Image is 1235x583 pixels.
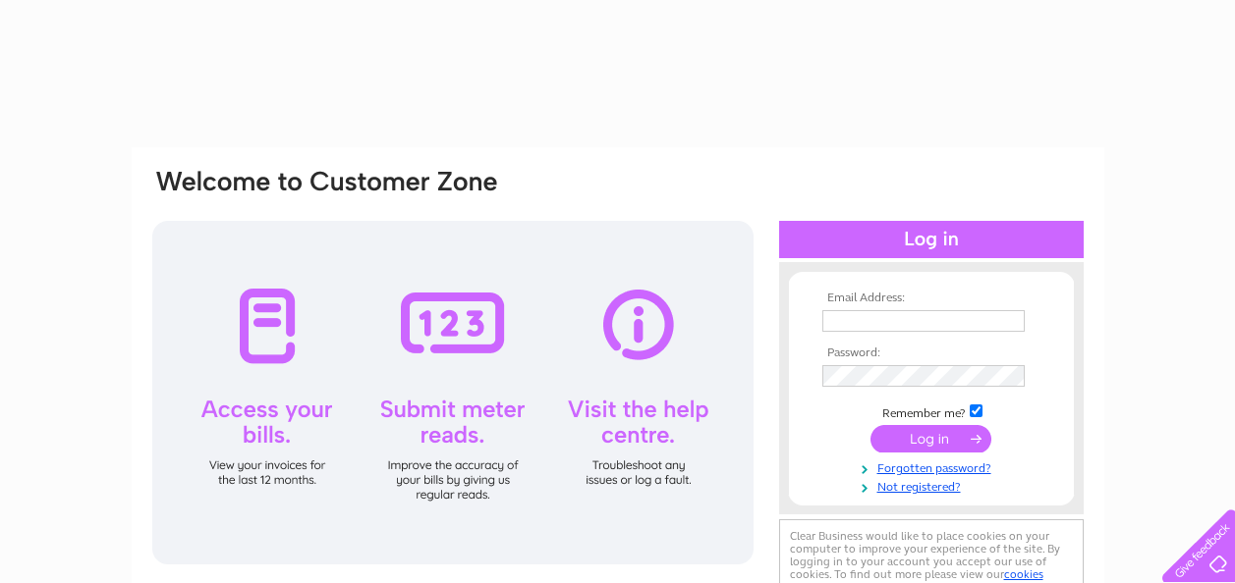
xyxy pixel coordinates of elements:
[817,346,1045,360] th: Password:
[822,476,1045,495] a: Not registered?
[817,401,1045,421] td: Remember me?
[870,425,991,452] input: Submit
[822,457,1045,476] a: Forgotten password?
[817,291,1045,305] th: Email Address:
